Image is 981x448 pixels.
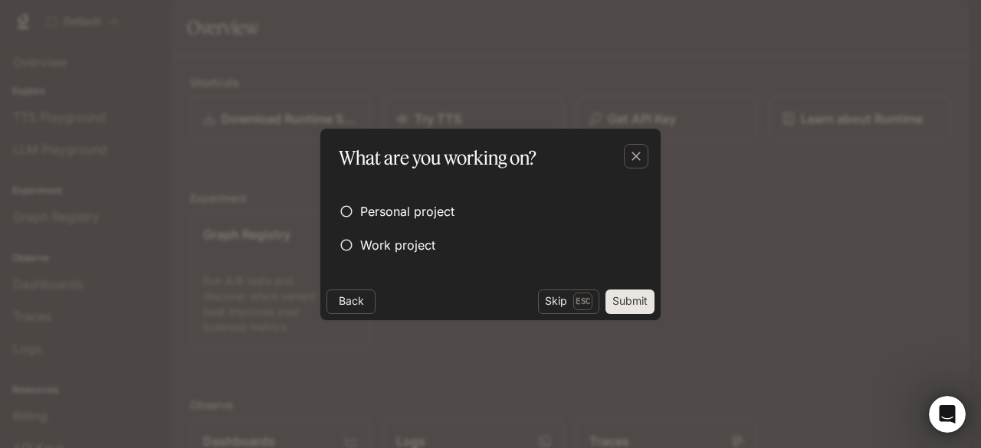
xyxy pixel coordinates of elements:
[326,289,376,314] button: Back
[573,293,592,309] p: Esc
[360,236,435,254] span: Work project
[929,396,966,433] iframe: Intercom live chat
[538,289,599,314] button: SkipEsc
[360,202,454,221] span: Personal project
[339,144,536,172] p: What are you working on?
[605,289,655,314] button: Submit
